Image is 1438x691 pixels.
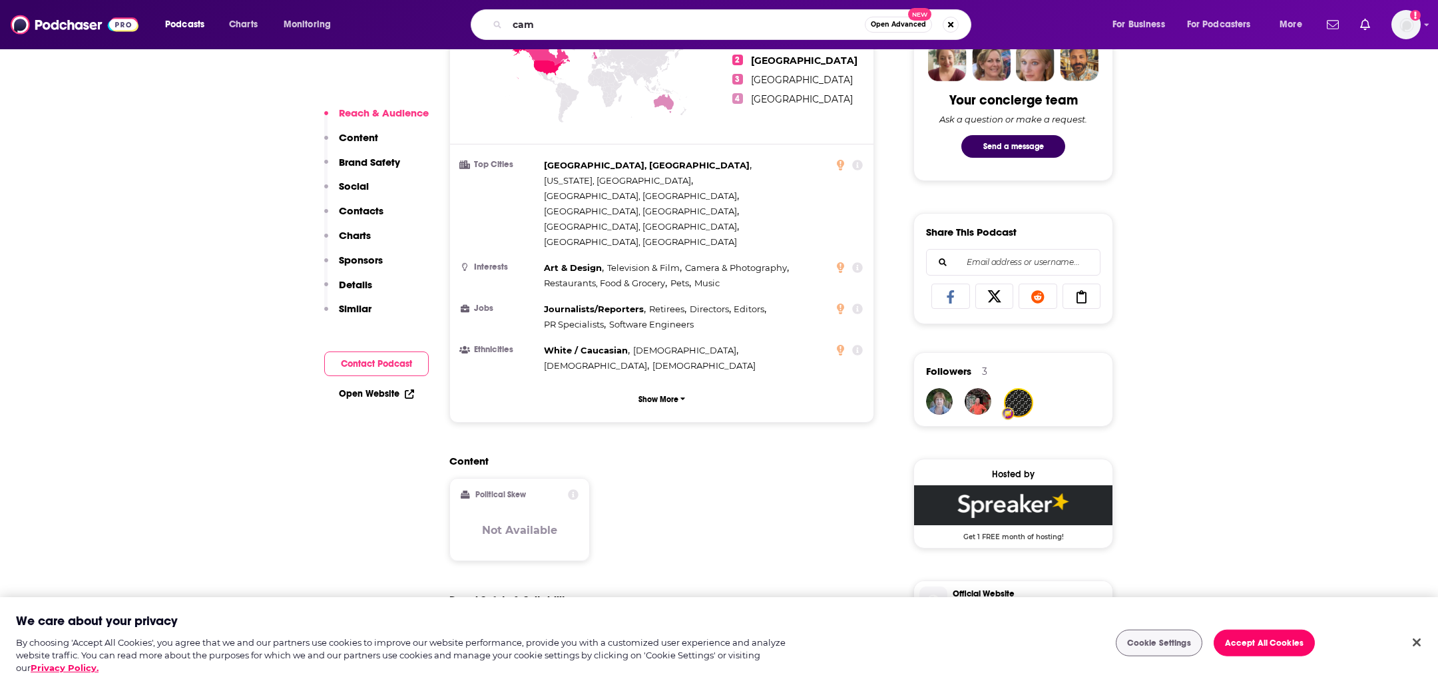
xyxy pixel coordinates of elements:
span: Monitoring [284,15,331,34]
h3: Share This Podcast [926,226,1017,238]
span: Journalists/Reporters [544,304,644,314]
span: [GEOGRAPHIC_DATA], [GEOGRAPHIC_DATA] [544,160,750,170]
span: [GEOGRAPHIC_DATA] [751,74,853,86]
h3: Top Cities [461,160,539,169]
span: , [670,276,691,291]
button: open menu [274,14,348,35]
span: , [544,204,739,219]
span: Followers [926,365,971,377]
span: Pets [670,278,689,288]
img: kaymarie [926,388,953,415]
span: [GEOGRAPHIC_DATA], [GEOGRAPHIC_DATA] [544,206,737,216]
span: New [908,8,932,21]
span: Charts [229,15,258,34]
span: Editors [734,304,764,314]
span: [GEOGRAPHIC_DATA] [751,55,857,67]
img: Jules Profile [1016,43,1055,81]
button: open menu [156,14,222,35]
span: More [1280,15,1302,34]
button: open menu [1103,14,1182,35]
span: For Podcasters [1187,15,1251,34]
button: Brand Safety [324,156,400,180]
img: Spreaker Deal: Get 1 FREE month of hosting! [914,485,1112,525]
span: , [544,302,646,317]
span: , [544,276,667,291]
span: , [544,343,630,358]
span: Music [694,278,720,288]
span: Open Advanced [871,21,926,28]
span: , [633,343,738,358]
span: [DEMOGRAPHIC_DATA] [652,360,756,371]
button: Charts [324,229,371,254]
img: User Badge Icon [1001,407,1015,420]
h3: Ethnicities [461,345,539,354]
span: Get 1 FREE month of hosting! [914,525,1112,541]
span: [GEOGRAPHIC_DATA], [GEOGRAPHIC_DATA] [544,221,737,232]
span: 3 [732,74,743,85]
button: Sponsors [324,254,383,278]
span: Directors [690,304,729,314]
span: , [544,358,649,373]
p: Similar [339,302,371,315]
span: , [607,260,682,276]
svg: Add a profile image [1410,10,1421,21]
button: Show More [461,387,863,411]
img: Seyfert [1005,389,1032,416]
button: Show profile menu [1391,10,1421,39]
input: Search podcasts, credits, & more... [507,14,865,35]
img: Podchaser - Follow, Share and Rate Podcasts [11,12,138,37]
button: Contacts [324,204,383,229]
p: Details [339,278,372,291]
a: Open Website [339,388,414,399]
a: More information about your privacy, opens in a new tab [31,662,99,673]
button: Send a message [961,135,1065,158]
div: Ask a question or make a request. [939,114,1087,124]
span: Art & Design [544,262,602,273]
span: [DEMOGRAPHIC_DATA] [633,345,736,355]
span: , [734,302,766,317]
h2: Brand Safety & Suitability [449,593,571,606]
span: , [544,260,604,276]
a: Copy Link [1063,284,1101,309]
button: Details [324,278,372,303]
h2: We care about your privacy [16,613,178,630]
p: Content [339,131,378,144]
a: Show notifications dropdown [1355,13,1375,36]
a: Charts [220,14,266,35]
span: , [649,302,686,317]
a: Official Website[DOMAIN_NAME] [919,586,1107,614]
p: Social [339,180,369,192]
span: White / Caucasian [544,345,628,355]
h2: Content [449,455,863,467]
button: open menu [1178,14,1270,35]
span: For Business [1112,15,1165,34]
a: Spreaker Deal: Get 1 FREE month of hosting! [914,485,1112,540]
span: , [544,188,739,204]
p: Show More [638,395,678,404]
h3: Interests [461,263,539,272]
img: bobsbeat [965,388,991,415]
button: open menu [1270,14,1319,35]
button: Contact Podcast [324,351,429,376]
button: Reach & Audience [324,107,429,131]
h3: Jobs [461,304,539,313]
img: Jon Profile [1060,43,1098,81]
div: Your concierge team [949,92,1078,109]
span: [GEOGRAPHIC_DATA], [GEOGRAPHIC_DATA] [544,190,737,201]
p: Reach & Audience [339,107,429,119]
div: Hosted by [914,469,1112,480]
div: 3 [982,365,987,377]
span: Podcasts [165,15,204,34]
span: , [544,219,739,234]
img: Barbara Profile [972,43,1011,81]
div: By choosing 'Accept All Cookies', you agree that we and our partners use cookies to improve our w... [16,636,791,675]
a: Share on X/Twitter [975,284,1014,309]
span: Official Website [953,588,1107,600]
button: Close [1402,628,1431,657]
span: [US_STATE], [GEOGRAPHIC_DATA] [544,175,691,186]
span: [GEOGRAPHIC_DATA], [GEOGRAPHIC_DATA] [544,236,737,247]
button: Similar [324,302,371,327]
